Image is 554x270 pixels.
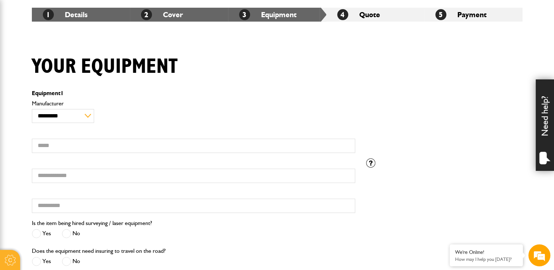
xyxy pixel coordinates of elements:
span: 2 [141,9,152,20]
label: Yes [32,229,51,238]
a: 2Cover [141,10,183,19]
li: Quote [326,8,424,22]
span: 4 [337,9,348,20]
label: Manufacturer [32,101,355,106]
a: 1Details [43,10,88,19]
h1: Your equipment [32,55,178,79]
div: We're Online! [455,249,517,255]
li: Payment [424,8,523,22]
label: No [62,229,80,238]
span: 1 [60,90,64,97]
span: 3 [239,9,250,20]
label: Does the equipment need insuring to travel on the road? [32,248,166,254]
p: Equipment [32,90,355,96]
span: 5 [435,9,446,20]
p: How may I help you today? [455,256,517,262]
li: Equipment [228,8,326,22]
label: Is the item being hired surveying / laser equipment? [32,220,152,226]
label: Yes [32,257,51,266]
span: 1 [43,9,54,20]
div: Need help? [536,79,554,171]
label: No [62,257,80,266]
